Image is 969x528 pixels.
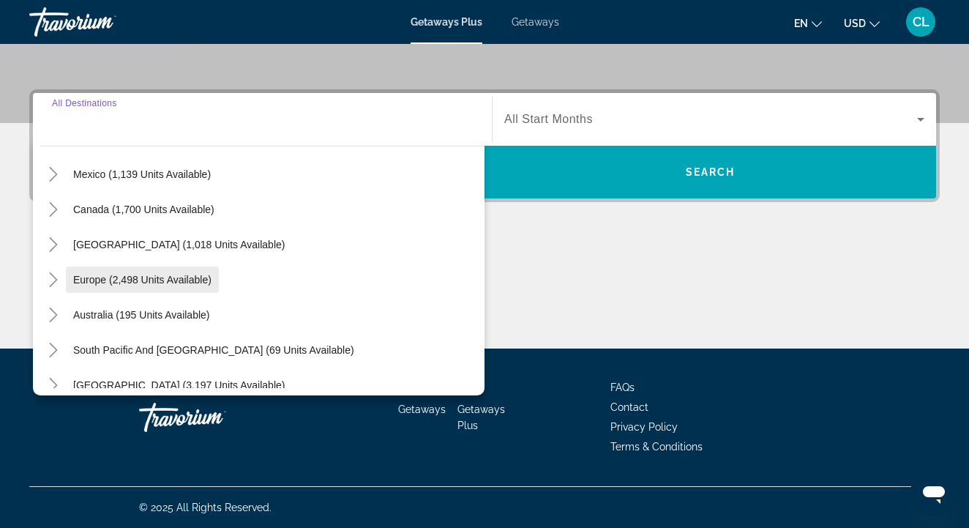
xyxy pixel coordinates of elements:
button: Mexico (1,139 units available) [66,161,218,187]
span: Mexico (1,139 units available) [73,168,211,180]
a: Contact [610,401,648,413]
span: Canada (1,700 units available) [73,204,214,215]
a: Privacy Policy [610,421,678,433]
button: South Pacific and [GEOGRAPHIC_DATA] (69 units available) [66,337,362,363]
button: [GEOGRAPHIC_DATA] (1,018 units available) [66,231,292,258]
button: [GEOGRAPHIC_DATA] (3,197 units available) [66,372,292,398]
button: Toggle South Pacific and Oceania (69 units available) [40,338,66,363]
button: Australia (195 units available) [66,302,217,328]
button: Canada (1,700 units available) [66,196,222,223]
span: Australia (195 units available) [73,309,210,321]
span: [GEOGRAPHIC_DATA] (3,197 units available) [73,379,285,391]
a: Getaways Plus [457,404,505,431]
button: Europe (2,498 units available) [66,267,219,293]
span: [GEOGRAPHIC_DATA] (1,018 units available) [73,239,285,250]
button: Toggle Mexico (1,139 units available) [40,162,66,187]
button: Toggle Australia (195 units available) [40,302,66,328]
div: Search widget [33,93,936,198]
button: Toggle Caribbean & Atlantic Islands (1,018 units available) [40,232,66,258]
a: Getaways Plus [411,16,482,28]
span: © 2025 All Rights Reserved. [139,502,272,513]
span: USD [844,18,866,29]
iframe: Button to launch messaging window [910,469,957,516]
a: Travorium [29,3,176,41]
span: en [794,18,808,29]
a: Getaways [398,404,446,415]
button: Change language [794,12,822,34]
a: Getaways [512,16,559,28]
span: All Destinations [52,98,117,108]
button: Change currency [844,12,880,34]
button: Toggle Canada (1,700 units available) [40,197,66,223]
button: Toggle Europe (2,498 units available) [40,267,66,293]
a: FAQs [610,382,635,393]
span: CL [913,15,929,29]
a: Travorium [139,395,285,439]
button: Toggle South America (3,197 units available) [40,373,66,398]
span: Europe (2,498 units available) [73,274,212,286]
a: Terms & Conditions [610,441,703,453]
span: All Start Months [504,113,593,125]
span: Search [686,166,736,178]
button: Search [484,146,936,198]
button: User Menu [902,7,940,37]
span: South Pacific and [GEOGRAPHIC_DATA] (69 units available) [73,344,354,356]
